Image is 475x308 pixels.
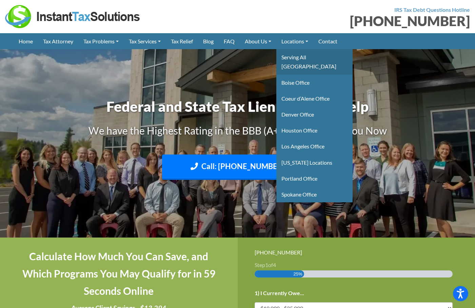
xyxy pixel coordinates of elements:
a: Tax Problems [78,33,124,49]
a: About Us [240,33,276,49]
h3: We have the Highest Rating in the BBB (A+), and can Help You Now [50,123,426,138]
span: 4 [273,262,276,268]
a: Locations [276,33,313,49]
a: Denver Office [276,106,353,122]
a: Houston Office [276,122,353,138]
a: Home [14,33,38,49]
div: [PHONE_NUMBER] [255,248,458,257]
a: [US_STATE] Locations [276,155,353,170]
a: Instant Tax Solutions Logo [5,13,141,19]
img: Instant Tax Solutions Logo [5,5,141,28]
h3: Step of [255,262,458,268]
a: Portland Office [276,170,353,186]
a: Blog [198,33,219,49]
div: [PHONE_NUMBER] [243,14,470,28]
a: Tax Services [124,33,166,49]
strong: IRS Tax Debt Questions Hotline [394,6,470,13]
a: FAQ [219,33,240,49]
a: Los Angeles Office [276,138,353,154]
h4: Calculate How Much You Can Save, and Which Programs You May Qualify for in 59 Seconds Online [17,248,221,300]
span: 25% [294,270,302,278]
a: Coeur d’Alene Office [276,90,353,106]
a: Contact [313,33,342,49]
a: Tax Attorney [38,33,78,49]
a: Serving All [GEOGRAPHIC_DATA] [276,49,353,74]
a: Call: [PHONE_NUMBER] [162,155,313,180]
a: Spokane Office [276,186,353,202]
h1: Federal and State Tax Lien Removal Help [50,97,426,117]
label: 1) I Currently Owe... [255,290,304,297]
span: 1 [265,262,268,268]
a: Boise Office [276,75,353,90]
a: Tax Relief [166,33,198,49]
